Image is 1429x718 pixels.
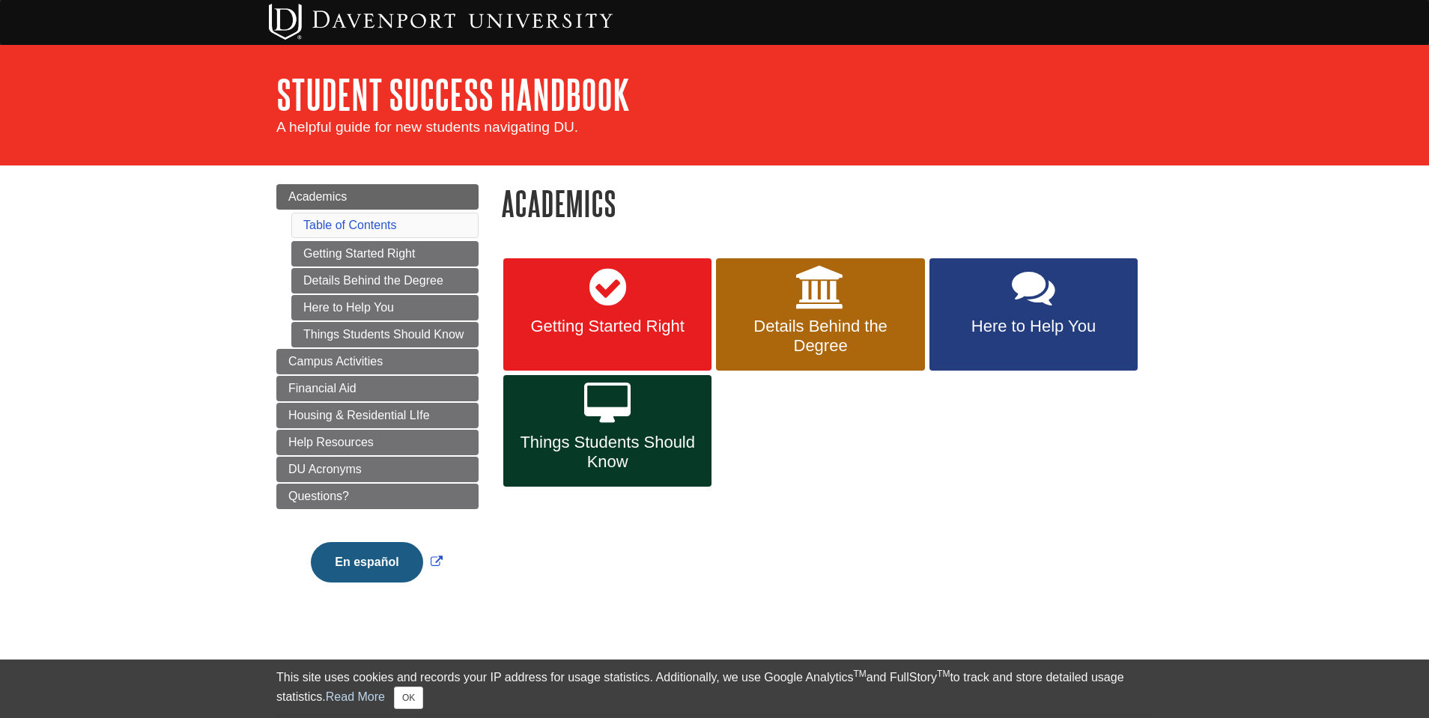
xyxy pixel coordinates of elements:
a: Financial Aid [276,376,479,401]
span: Getting Started Right [515,317,700,336]
a: Housing & Residential LIfe [276,403,479,428]
a: Student Success Handbook [276,71,630,118]
div: This site uses cookies and records your IP address for usage statistics. Additionally, we use Goo... [276,669,1153,709]
a: Table of Contents [303,219,397,231]
a: Read More [326,690,385,703]
span: Campus Activities [288,355,383,368]
sup: TM [937,669,950,679]
span: Things Students Should Know [515,433,700,472]
span: Academics [288,190,347,203]
a: Link opens in new window [307,556,446,568]
div: Guide Page Menu [276,184,479,608]
a: Campus Activities [276,349,479,374]
a: Questions? [276,484,479,509]
a: Academics [276,184,479,210]
a: Here to Help You [929,258,1138,371]
a: DU Acronyms [276,457,479,482]
span: A helpful guide for new students navigating DU. [276,119,578,135]
span: Housing & Residential LIfe [288,409,430,422]
a: Details Behind the Degree [716,258,924,371]
a: Things Students Should Know [503,375,712,487]
span: Questions? [288,490,349,502]
a: Getting Started Right [291,241,479,267]
a: Help Resources [276,430,479,455]
img: Davenport University [269,4,613,40]
span: Details Behind the Degree [727,317,913,356]
button: Close [394,687,423,709]
a: Details Behind the Degree [291,268,479,293]
a: Here to Help You [291,295,479,320]
a: Things Students Should Know [291,322,479,347]
span: DU Acronyms [288,463,362,475]
sup: TM [853,669,866,679]
span: Here to Help You [941,317,1126,336]
h1: Academics [501,184,1153,222]
span: Financial Aid [288,382,357,395]
span: Help Resources [288,436,374,448]
a: Getting Started Right [503,258,712,371]
button: En español [311,542,422,582]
